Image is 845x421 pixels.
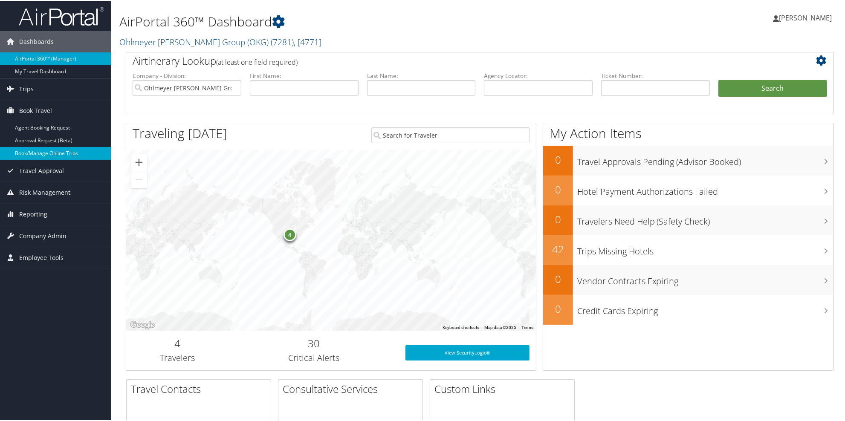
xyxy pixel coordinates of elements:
[19,78,34,99] span: Trips
[543,145,833,175] a: 0Travel Approvals Pending (Advisor Booked)
[250,71,359,79] label: First Name:
[779,12,832,22] span: [PERSON_NAME]
[284,227,296,240] div: 4
[19,99,52,121] span: Book Travel
[405,344,529,360] a: View SecurityLogic®
[543,241,573,256] h2: 42
[19,246,64,268] span: Employee Tools
[577,270,833,286] h3: Vendor Contracts Expiring
[543,234,833,264] a: 42Trips Missing Hotels
[133,53,768,67] h2: Airtinerary Lookup
[19,203,47,224] span: Reporting
[773,4,840,30] a: [PERSON_NAME]
[543,271,573,285] h2: 0
[235,335,393,350] h2: 30
[543,205,833,234] a: 0Travelers Need Help (Safety Check)
[443,324,479,330] button: Keyboard shortcuts
[718,79,827,96] button: Search
[271,35,294,47] span: ( 7281 )
[543,124,833,141] h1: My Action Items
[543,175,833,205] a: 0Hotel Payment Authorizations Failed
[577,210,833,227] h3: Travelers Need Help (Safety Check)
[19,181,70,202] span: Risk Management
[601,71,710,79] label: Ticket Number:
[130,170,148,187] button: Zoom out
[19,6,104,26] img: airportal-logo.png
[367,71,476,79] label: Last Name:
[216,57,298,66] span: (at least one field required)
[484,71,593,79] label: Agency Locator:
[543,211,573,226] h2: 0
[128,319,156,330] img: Google
[543,264,833,294] a: 0Vendor Contracts Expiring
[371,127,529,142] input: Search for Traveler
[133,71,241,79] label: Company - Division:
[577,300,833,316] h3: Credit Cards Expiring
[543,182,573,196] h2: 0
[294,35,321,47] span: , [ 4771 ]
[119,12,600,30] h1: AirPortal 360™ Dashboard
[133,124,227,141] h1: Traveling [DATE]
[19,225,67,246] span: Company Admin
[283,381,422,395] h2: Consultative Services
[434,381,574,395] h2: Custom Links
[128,319,156,330] a: Open this area in Google Maps (opens a new window)
[131,381,271,395] h2: Travel Contacts
[19,159,64,181] span: Travel Approval
[543,301,573,315] h2: 0
[133,335,222,350] h2: 4
[577,151,833,167] h3: Travel Approvals Pending (Advisor Booked)
[543,294,833,324] a: 0Credit Cards Expiring
[130,153,148,170] button: Zoom in
[577,181,833,197] h3: Hotel Payment Authorizations Failed
[543,152,573,166] h2: 0
[235,351,393,363] h3: Critical Alerts
[521,324,533,329] a: Terms (opens in new tab)
[119,35,321,47] a: Ohlmeyer [PERSON_NAME] Group (OKG)
[133,351,222,363] h3: Travelers
[19,30,54,52] span: Dashboards
[484,324,516,329] span: Map data ©2025
[577,240,833,257] h3: Trips Missing Hotels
